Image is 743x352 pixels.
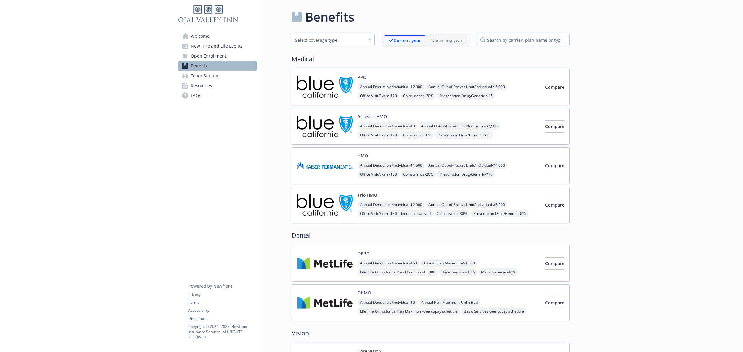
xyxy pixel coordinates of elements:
span: Compare [545,260,564,266]
button: HMO [358,152,368,159]
a: New Hire and Life Events [178,41,257,51]
button: Compare [545,297,564,309]
span: Annual Deductible/Individual - $50 [358,259,419,267]
span: Office Visit/Exam - $30 [358,170,399,178]
span: Annual Deductible/Individual - $0 [358,298,417,306]
p: Upcoming year [431,37,463,44]
span: Coinsurance - 20% [401,170,436,178]
button: Compare [545,120,564,133]
h2: Vision [292,328,570,338]
button: DPPO [358,250,370,257]
a: Privacy [188,292,256,297]
button: Compare [545,199,564,211]
a: Team Support [178,71,257,81]
p: Copyright © 2024 - 2025 , Newfront Insurance Services, ALL RIGHTS RESERVED [188,324,256,340]
span: Basic Services - 10% [439,268,477,276]
span: New Hire and Life Events [191,41,243,51]
span: Open Enrollment [191,51,226,61]
span: Office Visit/Exam - $20 [358,131,399,139]
p: Current year [394,37,421,44]
span: Annual Deductible/Individual - $2,000 [358,201,425,208]
h2: Dental [292,231,570,240]
input: search by carrier, plan name or type [477,34,570,46]
span: Benefits [191,61,207,71]
span: Annual Plan Maximum - Unlimited [419,298,480,306]
span: Welcome [191,31,210,41]
h1: Benefits [305,8,354,26]
a: Open Enrollment [178,51,257,61]
a: FAQs [178,91,257,101]
img: Blue Shield of California carrier logo [297,113,353,140]
img: Metlife Inc carrier logo [297,290,353,316]
button: Compare [545,257,564,270]
button: DHMO [358,290,371,296]
span: Major Services - 40% [479,268,518,276]
a: Disclaimer [188,316,256,321]
span: Prescription Drug/Generic - $10 [437,170,495,178]
span: Annual Plan Maximum - $1,500 [421,259,477,267]
button: Trio HMO [358,192,377,198]
span: Compare [545,202,564,208]
img: Kaiser Permanente Insurance Company carrier logo [297,152,353,179]
span: Team Support [191,71,220,81]
button: Compare [545,160,564,172]
span: Lifetime Orthodontia Plan Maximum - $1,000 [358,268,438,276]
h2: Medical [292,54,570,64]
a: Accessibility [188,308,256,313]
img: Blue Shield of California carrier logo [297,192,353,218]
a: Resources [178,81,257,91]
span: FAQs [191,91,201,101]
span: Prescription Drug/Generic - $15 [437,92,495,100]
span: Basic Services - See copay schedule [461,307,526,315]
span: Office Visit/Exam - $30 ; deductible waived [358,210,433,217]
span: Annual Out-of-Pocket Limit/Individual - $4,000 [426,161,507,169]
button: PPO [358,74,367,80]
span: Compare [545,300,564,306]
img: Metlife Inc carrier logo [297,250,353,277]
span: Prescription Drug/Generic - $15 [471,210,529,217]
span: Annual Out-of-Pocket Limit/Individual - $3,500 [426,201,507,208]
div: Select coverage type [295,37,362,43]
span: Coinsurance - 30% [434,210,470,217]
span: Compare [545,163,564,169]
span: Compare [545,123,564,129]
span: Coinsurance - 20% [401,92,436,100]
span: Annual Deductible/Individual - $1,500 [358,161,425,169]
span: Lifetime Orthodontia Plan Maximum - See copay schedule [358,307,460,315]
span: Compare [545,84,564,90]
a: Benefits [178,61,257,71]
img: Blue Shield of California carrier logo [297,74,353,100]
a: Terms [188,300,256,305]
span: Annual Out-of-Pocket Limit/Individual - $2,500 [419,122,500,130]
span: Resources [191,81,212,91]
a: Welcome [178,31,257,41]
span: Annual Deductible/Individual - $2,000 [358,83,425,91]
span: Annual Deductible/Individual - $0 [358,122,417,130]
button: Compare [545,81,564,93]
span: Annual Out-of-Pocket Limit/Individual - $6,000 [426,83,507,91]
span: Office Visit/Exam - $20 [358,92,399,100]
span: Coinsurance - 0% [401,131,434,139]
button: Access + HMO [358,113,387,120]
span: Prescription Drug/Generic - $15 [435,131,493,139]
